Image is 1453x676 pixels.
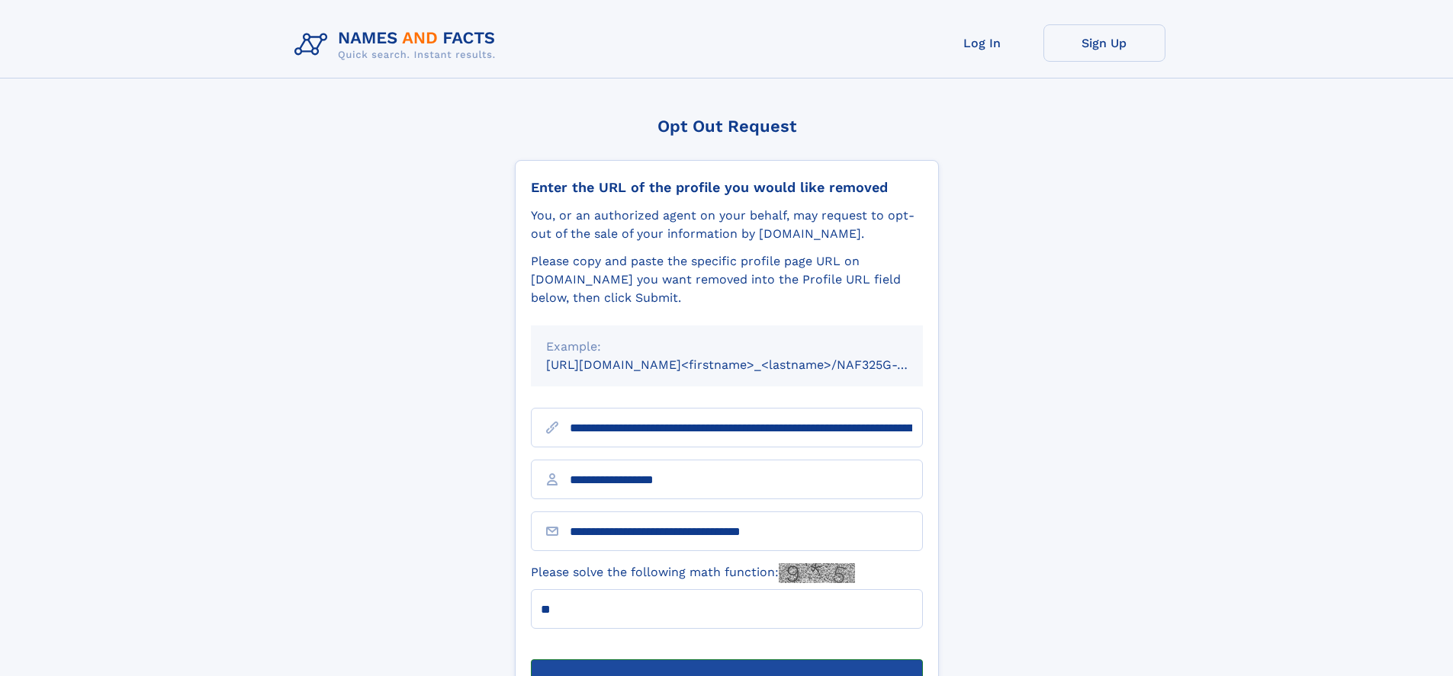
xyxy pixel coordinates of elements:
[546,357,952,372] small: [URL][DOMAIN_NAME]<firstname>_<lastname>/NAF325G-xxxxxxxx
[531,179,923,196] div: Enter the URL of the profile you would like removed
[531,252,923,307] div: Please copy and paste the specific profile page URL on [DOMAIN_NAME] you want removed into the Pr...
[1043,24,1165,62] a: Sign Up
[921,24,1043,62] a: Log In
[288,24,508,66] img: Logo Names and Facts
[531,207,923,243] div: You, or an authorized agent on your behalf, may request to opt-out of the sale of your informatio...
[515,117,939,136] div: Opt Out Request
[546,338,908,356] div: Example:
[531,563,855,583] label: Please solve the following math function:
